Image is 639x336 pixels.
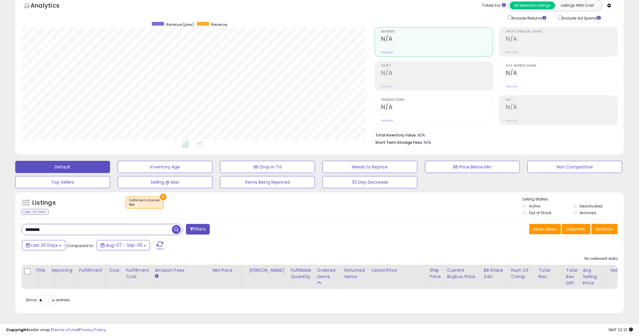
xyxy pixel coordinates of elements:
[529,210,551,215] label: Out of Stock
[66,243,94,249] span: Compared to:
[220,176,315,188] button: Items Being Repriced
[381,69,493,78] h2: N/A
[381,85,393,88] small: Prev: N/A
[583,267,605,286] div: Avg Selling Price
[106,242,142,248] span: Aug-07 - Sep-05
[30,1,71,11] h5: Analytics
[381,104,493,112] h2: N/A
[527,161,622,173] button: Non Competitive
[32,199,56,207] h5: Listings
[381,30,493,34] span: Revenue
[554,14,611,21] div: Include Ad Spend
[381,98,493,102] span: Ordered Items
[555,2,600,9] button: Listings With Cost
[15,161,110,173] button: Default
[220,161,315,173] button: BB Drop in 7d
[21,209,48,215] div: Clear All Filters
[372,267,425,274] div: Listed Price
[482,3,506,9] div: Totals For
[6,327,106,333] div: seller snap | |
[425,161,520,173] button: BB Price Below Min
[79,327,106,333] a: Privacy Policy
[381,35,493,44] h2: N/A
[109,267,121,274] div: Cost
[323,176,417,188] button: 30 Day Decrease
[424,140,431,145] span: N/A
[15,176,110,188] button: Top Sellers
[376,131,613,138] li: N/A
[566,267,578,286] div: Total Rev. Diff.
[212,267,244,274] div: Min Price
[584,256,618,262] div: No relevant data
[344,267,367,280] div: Returned Items
[430,267,442,280] div: Ship Price
[610,267,633,274] div: Velocity
[317,267,339,280] div: Ordered Items
[376,133,417,138] b: Total Inventory Value:
[35,267,46,274] div: Title
[129,198,160,207] span: Fulfillment channel :
[566,226,585,232] span: Columns
[129,203,160,207] div: fba
[97,240,150,250] button: Aug-07 - Sep-05
[381,51,393,54] small: Prev: N/A
[26,297,70,303] span: Show: entries
[6,327,28,333] strong: Copyright
[118,176,212,188] button: Selling @ Max
[506,85,518,88] small: Prev: N/A
[323,161,417,173] button: Needs to Reprice
[529,224,561,234] button: Save View
[506,104,617,112] h2: N/A
[539,267,561,280] div: Total Rev.
[447,267,479,280] div: Current Buybox Price
[118,161,212,173] button: Inventory Age
[503,14,554,21] div: Include Returns
[52,327,78,333] a: Terms of Use
[523,196,624,202] p: Listing States:
[506,51,518,54] small: Prev: N/A
[506,119,518,122] small: Prev: N/A
[22,240,65,250] button: Last 30 Days
[126,267,149,280] div: Fulfillment Cost
[249,267,285,274] div: [PERSON_NAME]
[31,242,58,248] span: Last 30 Days
[381,64,493,68] span: Profit
[506,64,617,68] span: Avg. Buybox Share
[155,267,207,274] div: Amazon Fees
[580,203,602,209] label: Deactivated
[381,119,393,122] small: Prev: N/A
[376,140,423,145] b: Short Term Storage Fees:
[580,210,596,215] label: Archived
[291,267,312,280] div: Fulfillable Quantity
[529,203,540,209] label: Active
[510,2,555,9] button: All Selected Listings
[506,69,617,78] h2: N/A
[591,224,618,234] button: Actions
[608,327,633,333] span: 2025-10-6 22:21 GMT
[155,274,158,279] small: Amazon Fees.
[211,22,227,27] span: Revenue
[160,194,166,200] button: ×
[506,30,617,34] span: Profit [PERSON_NAME]
[562,224,591,234] button: Columns
[511,267,534,280] div: Num of Comp.
[166,22,194,27] span: Revenue (prev)
[52,267,74,274] div: Repricing
[506,98,617,102] span: ROI
[506,35,617,44] h2: N/A
[79,267,104,274] div: Fulfillment
[484,267,506,280] div: BB Share 24h.
[186,224,210,235] button: Filters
